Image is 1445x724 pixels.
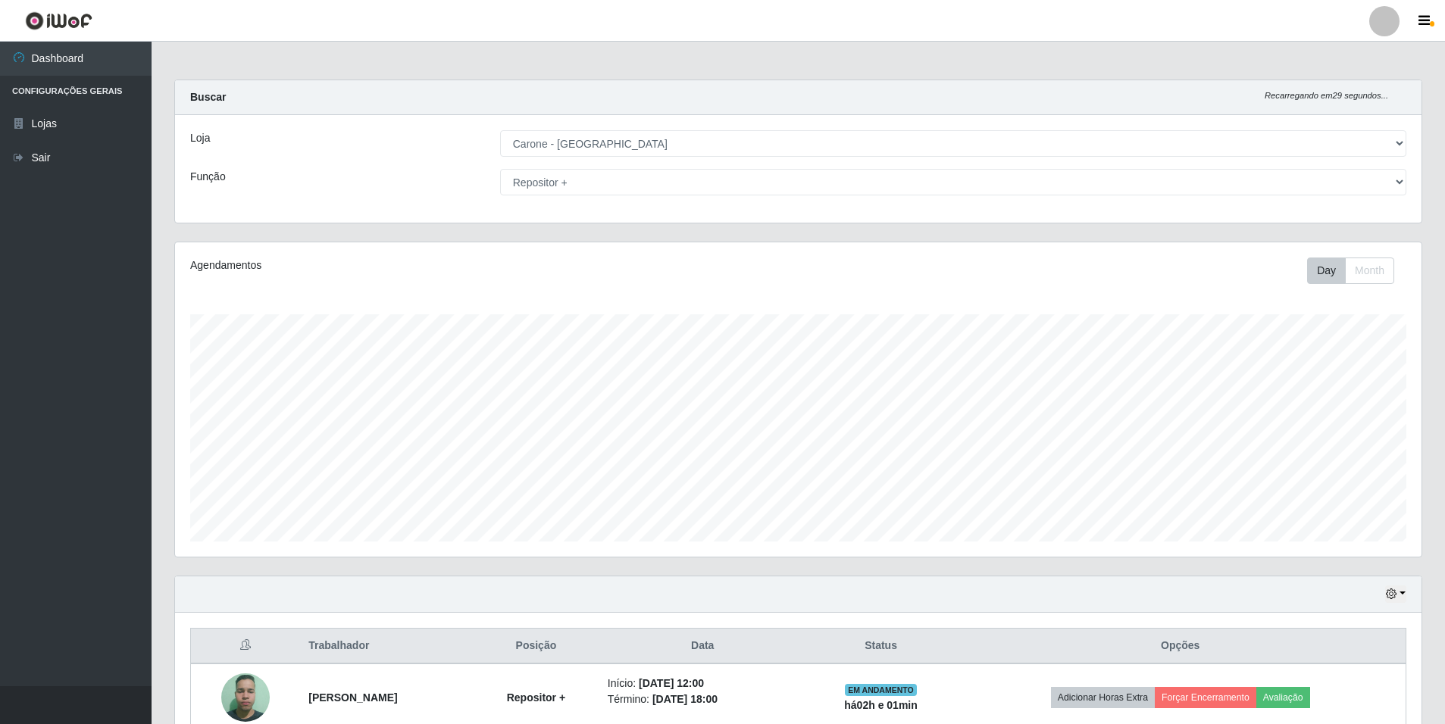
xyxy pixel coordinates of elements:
[1307,257,1346,284] button: Day
[507,691,565,704] strong: Repositor +
[652,693,718,705] time: [DATE] 18:00
[190,257,683,273] div: Agendamentos
[845,684,917,696] span: EM ANDAMENTO
[1307,257,1406,284] div: Toolbar with button groups
[190,130,210,146] label: Loja
[639,677,704,689] time: [DATE] 12:00
[599,629,807,664] th: Data
[807,629,956,664] th: Status
[1051,687,1155,708] button: Adicionar Horas Extra
[955,629,1406,664] th: Opções
[1307,257,1394,284] div: First group
[299,629,474,664] th: Trabalhador
[844,699,918,711] strong: há 02 h e 01 min
[190,169,226,185] label: Função
[1345,257,1394,284] button: Month
[308,691,397,704] strong: [PERSON_NAME]
[474,629,599,664] th: Posição
[190,91,226,103] strong: Buscar
[1265,91,1388,100] i: Recarregando em 29 segundos...
[1155,687,1256,708] button: Forçar Encerramento
[608,676,798,691] li: Início:
[608,691,798,707] li: Término:
[1256,687,1310,708] button: Avaliação
[25,11,92,30] img: CoreUI Logo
